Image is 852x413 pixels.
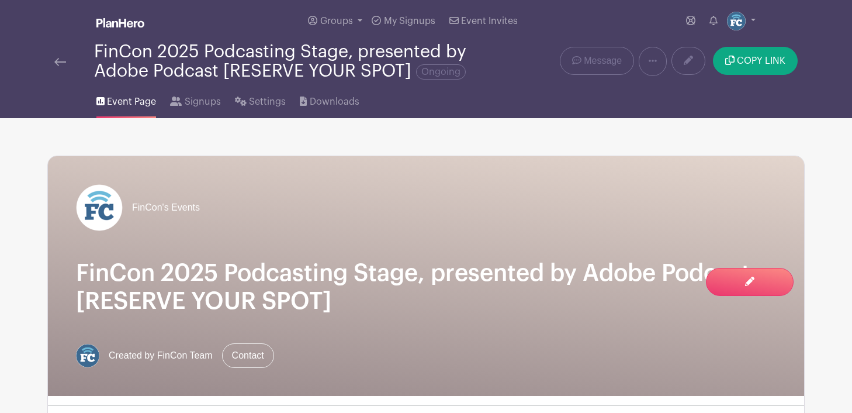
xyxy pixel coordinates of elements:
[320,16,353,26] span: Groups
[222,343,274,368] a: Contact
[96,18,144,27] img: logo_white-6c42ec7e38ccf1d336a20a19083b03d10ae64f83f12c07503d8b9e83406b4c7d.svg
[249,95,286,109] span: Settings
[132,201,200,215] span: FinCon's Events
[560,47,634,75] a: Message
[737,56,785,66] span: COPY LINK
[76,344,99,367] img: FC%20circle.png
[235,81,286,118] a: Settings
[300,81,359,118] a: Downloads
[96,81,156,118] a: Event Page
[54,58,66,66] img: back-arrow-29a5d9b10d5bd6ae65dc969a981735edf675c4d7a1fe02e03b50dbd4ba3cdb55.svg
[584,54,622,68] span: Message
[94,42,473,81] div: FinCon 2025 Podcasting Stage, presented by Adobe Podcast [RESERVE YOUR SPOT]
[384,16,435,26] span: My Signups
[107,95,156,109] span: Event Page
[461,16,518,26] span: Event Invites
[713,47,798,75] button: COPY LINK
[170,81,220,118] a: Signups
[310,95,359,109] span: Downloads
[76,259,776,315] h1: FinCon 2025 Podcasting Stage, presented by Adobe Podcast [RESERVE YOUR SPOT]
[727,12,746,30] img: FC%20circle.png
[185,95,221,109] span: Signups
[109,349,213,363] span: Created by FinCon Team
[416,64,466,80] span: Ongoing
[76,184,123,231] img: FC%20circle_white.png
